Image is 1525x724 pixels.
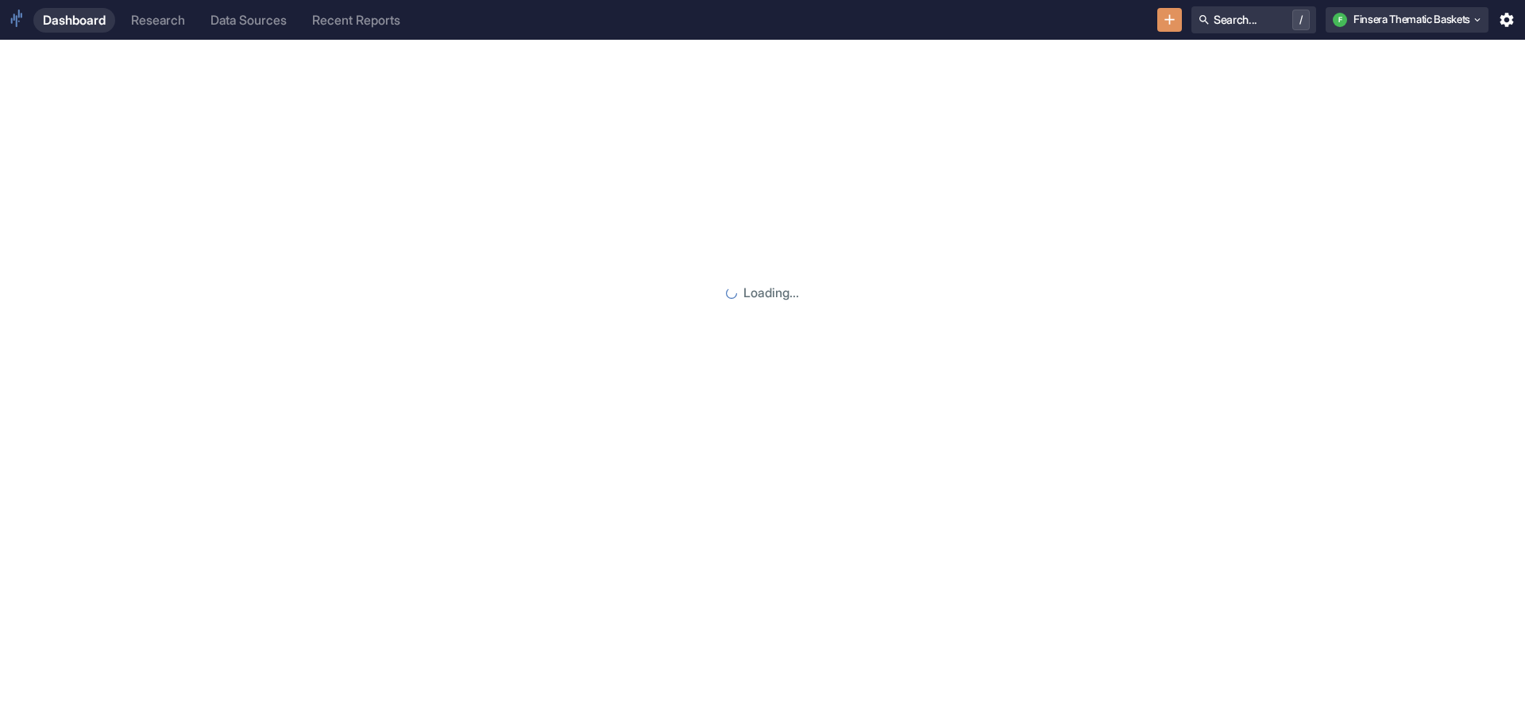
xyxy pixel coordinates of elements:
button: Search.../ [1191,6,1316,33]
a: Data Sources [201,8,296,33]
div: Data Sources [210,13,287,28]
div: Dashboard [43,13,106,28]
p: Loading... [743,284,799,303]
a: Research [122,8,195,33]
a: Dashboard [33,8,115,33]
div: Research [131,13,185,28]
div: F [1333,13,1347,27]
a: Recent Reports [303,8,410,33]
button: FFinsera Thematic Baskets [1326,7,1488,33]
button: New Resource [1157,8,1182,33]
div: Recent Reports [312,13,400,28]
